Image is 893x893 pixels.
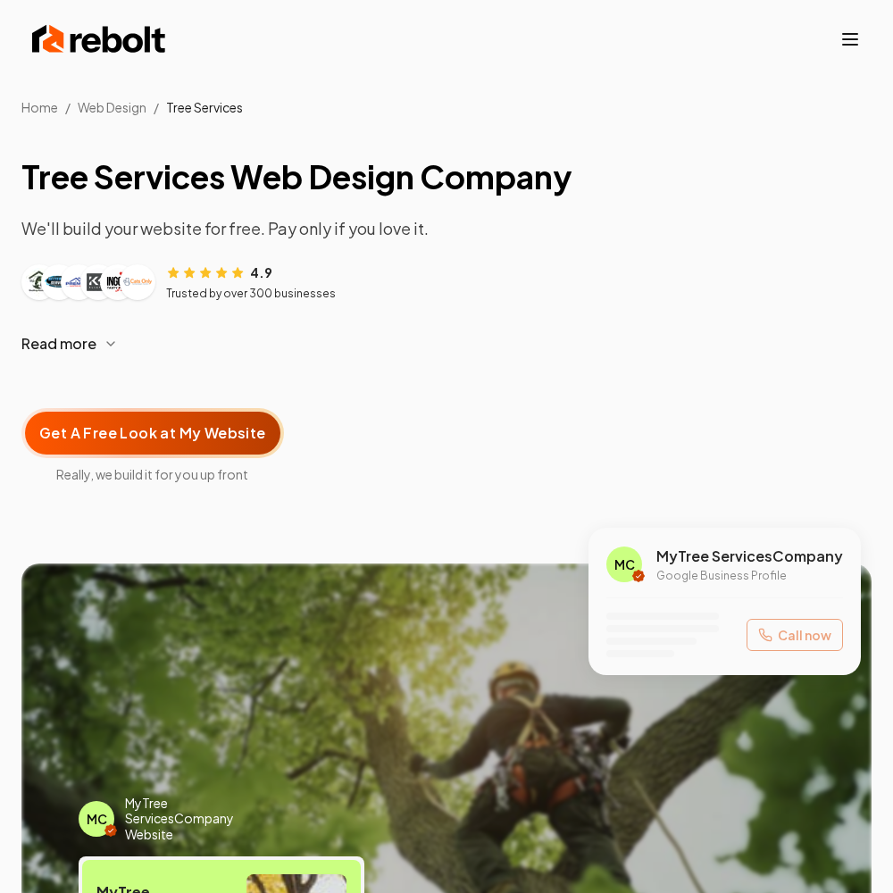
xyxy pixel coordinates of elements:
[39,422,266,444] span: Get A Free Look at My Website
[87,810,107,828] span: MC
[21,216,872,241] p: We'll build your website for free. Pay only if you love it.
[65,98,71,116] li: /
[166,263,272,281] div: Rating: 4.9 out of 5 stars
[21,333,96,355] span: Read more
[25,268,54,296] img: Customer logo 1
[21,322,872,365] button: Read more
[21,263,872,301] article: Customer reviews
[250,263,272,281] span: 4.9
[166,99,243,115] span: Tree Services
[839,29,861,50] button: Toggle mobile menu
[21,159,872,195] h1: Tree Services Web Design Company
[614,555,635,573] span: MC
[21,465,284,483] span: Really, we build it for you up front
[104,268,132,296] img: Customer logo 5
[154,98,159,116] li: /
[21,408,284,458] button: Get A Free Look at My Website
[21,380,284,483] a: Get A Free Look at My WebsiteReally, we build it for you up front
[166,287,336,301] p: Trusted by over 300 businesses
[78,99,146,115] span: Web Design
[64,268,93,296] img: Customer logo 3
[123,268,152,296] img: Customer logo 6
[45,268,73,296] img: Customer logo 2
[125,796,269,843] span: My Tree Services Company Website
[21,99,58,115] a: Home
[32,21,166,57] img: Rebolt Logo
[21,264,155,300] div: Customer logos
[656,546,843,567] span: My Tree Services Company
[656,569,843,583] p: Google Business Profile
[84,268,113,296] img: Customer logo 4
